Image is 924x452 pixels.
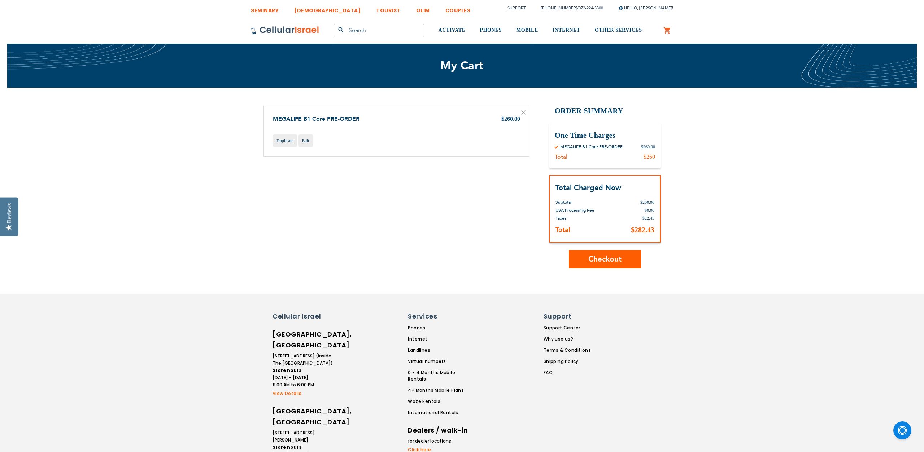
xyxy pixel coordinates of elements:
a: International Rentals [408,409,474,416]
a: Phones [408,325,474,331]
span: $282.43 [631,226,654,234]
a: OTHER SERVICES [595,17,642,44]
span: $260.00 [501,116,520,122]
span: USA Processing Fee [555,207,594,213]
strong: Total [555,225,570,234]
a: Terms & Conditions [544,347,591,354]
a: Virtual numbers [408,358,474,365]
a: [DEMOGRAPHIC_DATA] [294,2,361,15]
img: Cellular Israel Logo [251,26,319,35]
a: 0 - 4 Months Mobile Rentals [408,369,474,382]
div: Total [555,153,567,161]
a: PHONES [480,17,502,44]
a: TOURIST [376,2,401,15]
li: [STREET_ADDRESS] (inside The [GEOGRAPHIC_DATA]) [DATE] - [DATE]: 11:00 AM to 6:00 PM [273,352,334,389]
a: Shipping Policy [544,358,591,365]
a: Support Center [544,325,591,331]
a: Edit [298,134,313,147]
span: Edit [302,138,309,143]
button: Checkout [569,250,641,268]
h2: Order Summary [549,106,661,116]
span: INTERNET [553,27,580,33]
strong: Store hours: [273,367,303,373]
a: Duplicate [273,134,297,147]
a: MOBILE [516,17,538,44]
a: 4+ Months Mobile Plans [408,387,474,394]
h6: [GEOGRAPHIC_DATA], [GEOGRAPHIC_DATA] [273,329,334,351]
a: INTERNET [553,17,580,44]
strong: Total Charged Now [555,183,621,193]
a: MEGALIFE B1 Core PRE-ORDER [273,115,359,123]
a: COUPLES [445,2,471,15]
div: MEGALIFE B1 Core PRE-ORDER [560,144,623,150]
a: Landlines [408,347,474,354]
span: Duplicate [276,138,293,143]
h6: Services [408,312,469,321]
div: $260 [644,153,655,161]
span: MOBILE [516,27,538,33]
th: Taxes [555,214,617,222]
th: Subtotal [555,193,617,206]
h3: One Time Charges [555,131,655,140]
a: View Details [273,390,334,397]
span: My Cart [440,58,484,73]
h6: Dealers / walk-in [408,425,469,436]
span: OTHER SERVICES [595,27,642,33]
span: PHONES [480,27,502,33]
li: for dealer locations [408,438,469,445]
span: Checkout [588,254,622,264]
span: $22.43 [642,216,654,221]
a: Support [507,5,526,11]
h6: Cellular Israel [273,312,334,321]
a: SEMINARY [251,2,279,15]
a: 072-224-3300 [579,5,603,11]
li: / [534,3,603,13]
span: $0.00 [645,208,654,213]
a: OLIM [416,2,430,15]
div: $260.00 [641,144,655,150]
a: Why use us? [544,336,591,342]
h6: [GEOGRAPHIC_DATA], [GEOGRAPHIC_DATA] [273,406,334,427]
span: $260.00 [640,200,654,205]
a: Waze Rentals [408,398,474,405]
a: FAQ [544,369,591,376]
h6: Support [544,312,587,321]
span: ACTIVATE [439,27,466,33]
strong: Store hours: [273,444,303,450]
span: Hello, [PERSON_NAME]! [619,5,673,11]
a: [PHONE_NUMBER] [541,5,577,11]
input: Search [334,24,424,36]
div: Reviews [6,203,13,223]
a: ACTIVATE [439,17,466,44]
a: Internet [408,336,474,342]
